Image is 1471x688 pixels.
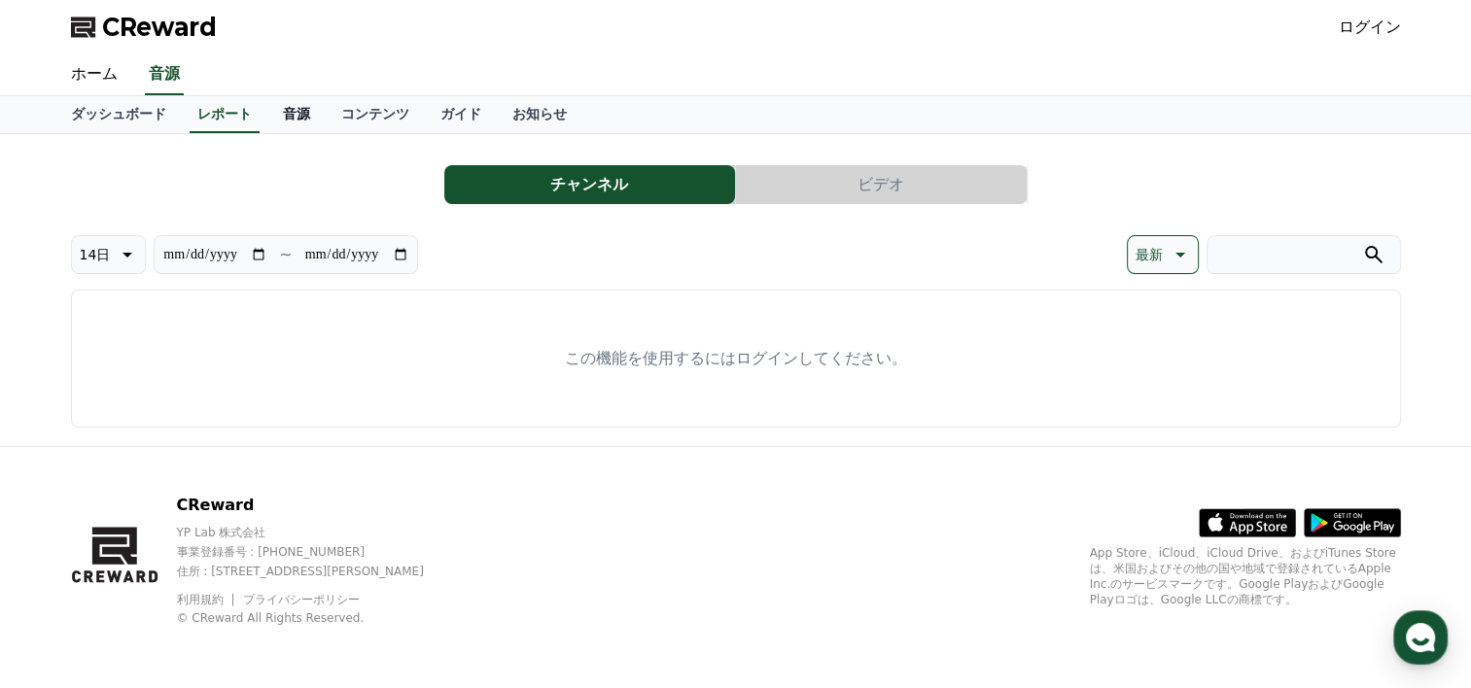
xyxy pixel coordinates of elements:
p: App Store、iCloud、iCloud Drive、およびiTunes Storeは、米国およびその他の国や地域で登録されているApple Inc.のサービスマークです。Google P... [1090,545,1401,607]
span: CReward [102,12,217,43]
p: 事業登録番号 : [PHONE_NUMBER] [176,544,457,560]
p: この機能を使用するにはログインしてください。 [565,347,907,370]
a: ログイン [1339,16,1401,39]
p: 14日 [80,241,111,268]
a: レポート [190,96,260,133]
a: チャンネル [444,165,736,204]
button: チャンネル [444,165,735,204]
a: コンテンツ [326,96,425,133]
button: 14日 [71,235,147,274]
a: Settings [251,527,373,575]
span: Home [50,556,84,571]
a: ホーム [55,54,133,95]
p: CReward [176,494,457,517]
p: YP Lab 株式会社 [176,525,457,540]
button: ビデオ [736,165,1027,204]
p: © CReward All Rights Reserved. [176,610,457,626]
a: お知らせ [497,96,582,133]
p: 最新 [1136,241,1163,268]
button: 最新 [1127,235,1199,274]
a: 音源 [267,96,326,133]
a: ダッシュボード [55,96,182,133]
p: ~ [279,243,292,266]
a: 音源 [145,54,184,95]
a: プライバシーポリシー [243,593,360,606]
a: CReward [71,12,217,43]
a: ガイド [425,96,497,133]
span: Messages [161,557,219,572]
span: Settings [288,556,335,571]
a: Home [6,527,128,575]
a: Messages [128,527,251,575]
a: 利用規約 [176,593,237,606]
p: 住所 : [STREET_ADDRESS][PERSON_NAME] [176,564,457,579]
a: ビデオ [736,165,1028,204]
